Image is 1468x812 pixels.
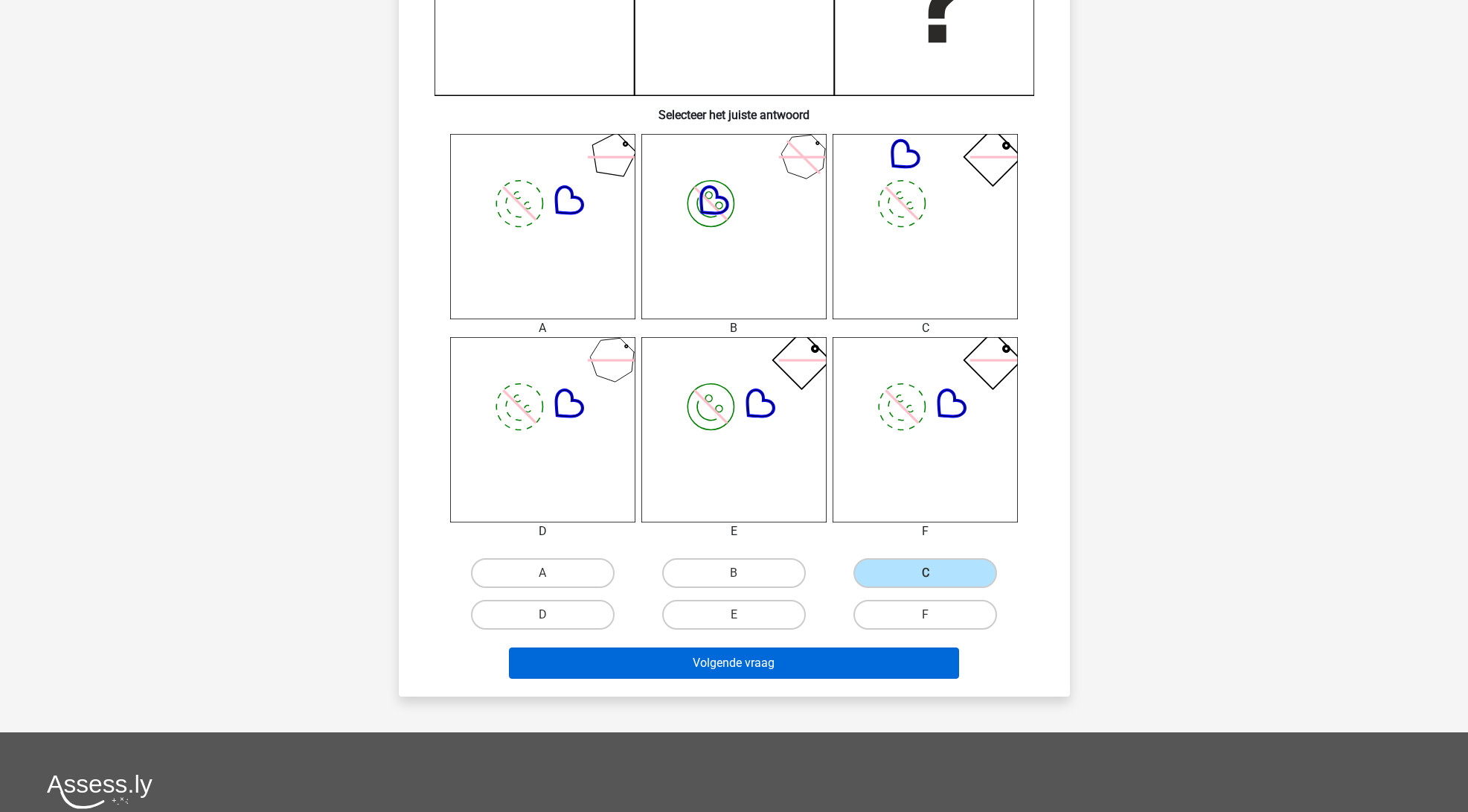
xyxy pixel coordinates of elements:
label: E [662,600,806,630]
label: B [662,558,806,588]
div: A [439,319,647,337]
label: A [471,558,615,588]
label: C [853,558,997,588]
h6: Selecteer het juiste antwoord [423,96,1046,122]
div: E [630,522,838,540]
div: B [630,319,838,337]
img: Assessly logo [47,774,153,809]
label: F [853,600,997,630]
div: D [439,522,647,540]
div: F [821,522,1029,540]
div: C [821,319,1029,337]
button: Volgende vraag [509,648,959,679]
label: D [471,600,615,630]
